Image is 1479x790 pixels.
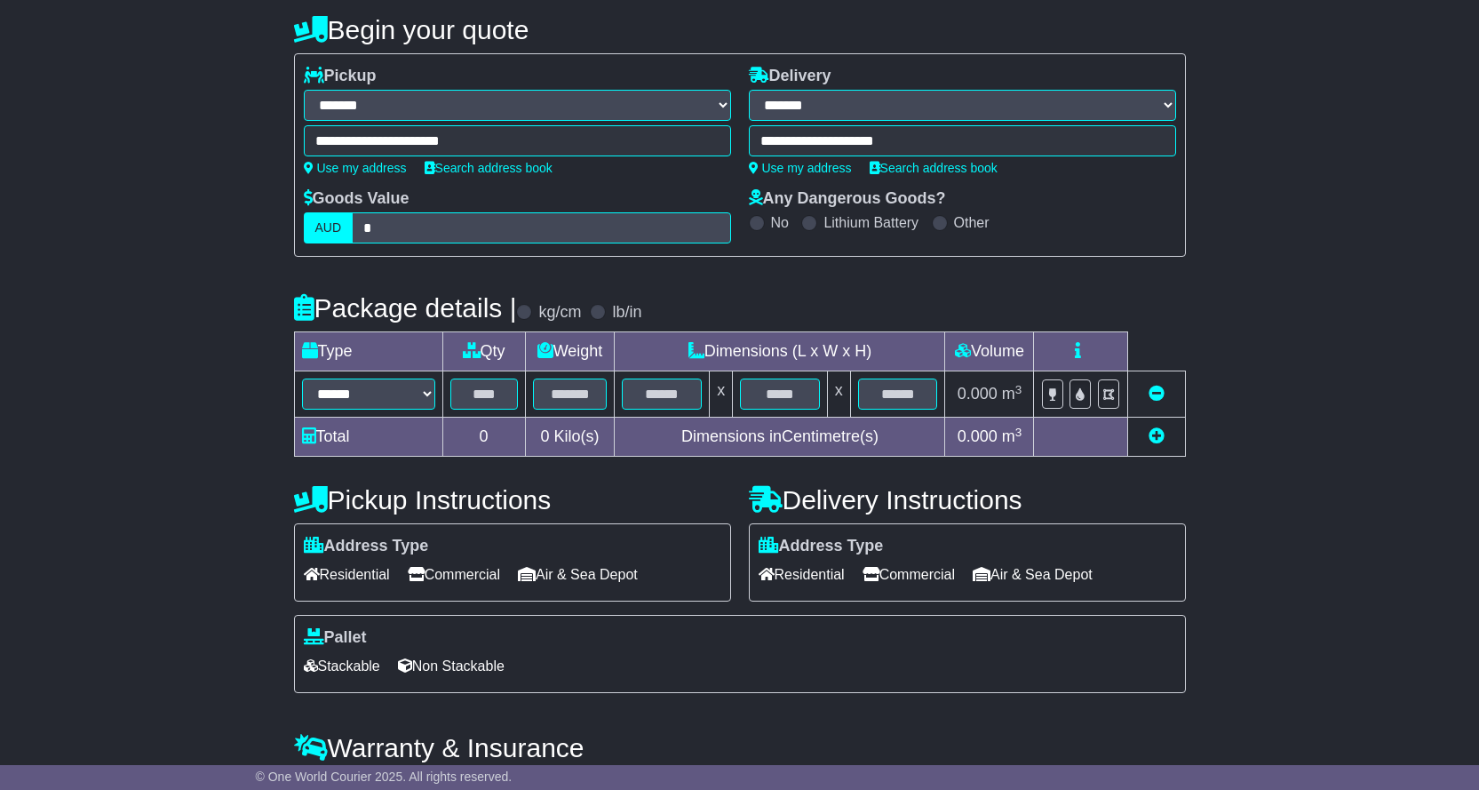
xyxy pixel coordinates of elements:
[612,303,641,323] label: lb/in
[1149,427,1165,445] a: Add new item
[538,303,581,323] label: kg/cm
[294,485,731,515] h4: Pickup Instructions
[954,214,990,231] label: Other
[945,332,1034,371] td: Volume
[294,733,1186,762] h4: Warranty & Insurance
[749,161,852,175] a: Use my address
[771,214,789,231] label: No
[425,161,553,175] a: Search address book
[1149,385,1165,403] a: Remove this item
[615,332,945,371] td: Dimensions (L x W x H)
[304,212,354,243] label: AUD
[1015,426,1022,439] sup: 3
[304,67,377,86] label: Pickup
[525,418,615,457] td: Kilo(s)
[294,418,442,457] td: Total
[1015,383,1022,396] sup: 3
[442,418,525,457] td: 0
[525,332,615,371] td: Weight
[759,537,884,556] label: Address Type
[304,161,407,175] a: Use my address
[294,15,1186,44] h4: Begin your quote
[863,561,955,588] span: Commercial
[749,67,831,86] label: Delivery
[518,561,638,588] span: Air & Sea Depot
[1002,427,1022,445] span: m
[304,537,429,556] label: Address Type
[870,161,998,175] a: Search address book
[294,332,442,371] td: Type
[749,189,946,209] label: Any Dangerous Goods?
[256,770,513,784] span: © One World Courier 2025. All rights reserved.
[398,652,505,680] span: Non Stackable
[710,371,733,418] td: x
[442,332,525,371] td: Qty
[823,214,918,231] label: Lithium Battery
[304,652,380,680] span: Stackable
[304,189,410,209] label: Goods Value
[973,561,1093,588] span: Air & Sea Depot
[1002,385,1022,403] span: m
[540,427,549,445] span: 0
[759,561,845,588] span: Residential
[294,293,517,323] h4: Package details |
[958,427,998,445] span: 0.000
[615,418,945,457] td: Dimensions in Centimetre(s)
[827,371,850,418] td: x
[958,385,998,403] span: 0.000
[749,485,1186,515] h4: Delivery Instructions
[408,561,500,588] span: Commercial
[304,561,390,588] span: Residential
[304,628,367,648] label: Pallet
